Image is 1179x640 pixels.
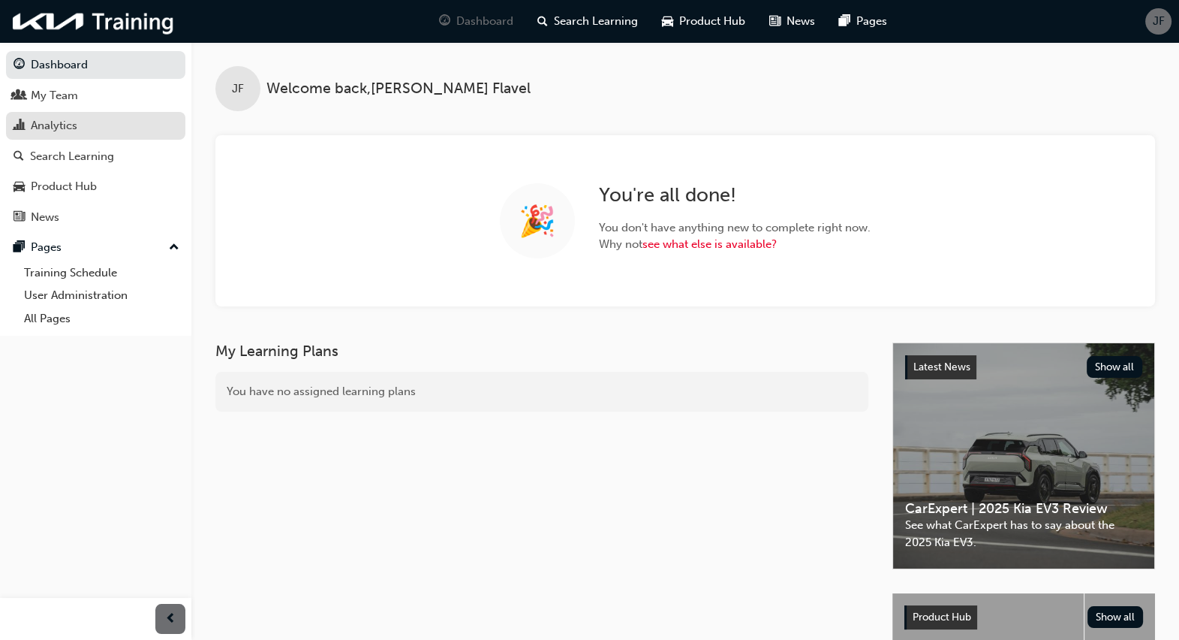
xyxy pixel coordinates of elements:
[6,48,185,234] button: DashboardMy TeamAnalyticsSearch LearningProduct HubNews
[554,13,638,30] span: Search Learning
[1087,606,1144,628] button: Show all
[679,13,745,30] span: Product Hub
[525,6,650,37] a: search-iconSearch Learning
[30,148,114,165] div: Search Learning
[18,261,185,285] a: Training Schedule
[456,13,513,30] span: Dashboard
[642,237,777,251] a: see what else is available?
[6,82,185,110] a: My Team
[599,236,871,253] span: Why not
[18,284,185,307] a: User Administration
[913,611,971,623] span: Product Hub
[31,117,77,134] div: Analytics
[913,361,970,373] span: Latest News
[662,12,673,31] span: car-icon
[1145,8,1171,35] button: JF
[14,119,25,133] span: chart-icon
[6,51,185,79] a: Dashboard
[6,112,185,140] a: Analytics
[6,173,185,201] a: Product Hub
[14,59,25,72] span: guage-icon
[757,6,827,37] a: news-iconNews
[827,6,899,37] a: pages-iconPages
[650,6,757,37] a: car-iconProduct Hub
[856,13,887,30] span: Pages
[31,178,97,195] div: Product Hub
[215,372,868,412] div: You have no assigned learning plans
[215,343,868,360] h3: My Learning Plans
[599,183,871,207] h2: You ' re all done!
[839,12,850,31] span: pages-icon
[6,234,185,261] button: Pages
[169,238,179,258] span: up-icon
[892,343,1155,569] a: Latest NewsShow allCarExpert | 2025 Kia EV3 ReviewSee what CarExpert has to say about the 2025 Ki...
[769,12,780,31] span: news-icon
[427,6,525,37] a: guage-iconDashboard
[904,605,1143,629] a: Product HubShow all
[1087,356,1143,378] button: Show all
[14,241,25,255] span: pages-icon
[519,213,556,230] span: 🎉
[905,500,1142,518] span: CarExpert | 2025 Kia EV3 Review
[1153,13,1165,30] span: JF
[599,219,871,237] span: You don ' t have anything new to complete right now.
[31,87,78,104] div: My Team
[232,80,244,98] span: JF
[31,239,62,256] div: Pages
[14,150,24,164] span: search-icon
[165,610,176,629] span: prev-icon
[18,307,185,331] a: All Pages
[14,211,25,225] span: news-icon
[905,517,1142,551] span: See what CarExpert has to say about the 2025 Kia EV3.
[537,12,548,31] span: search-icon
[787,13,815,30] span: News
[266,80,531,98] span: Welcome back , [PERSON_NAME] Flavel
[8,6,180,37] img: kia-training
[14,89,25,103] span: people-icon
[31,209,59,226] div: News
[439,12,450,31] span: guage-icon
[14,180,25,194] span: car-icon
[905,355,1142,379] a: Latest NewsShow all
[6,204,185,231] a: News
[6,143,185,171] a: Search Learning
